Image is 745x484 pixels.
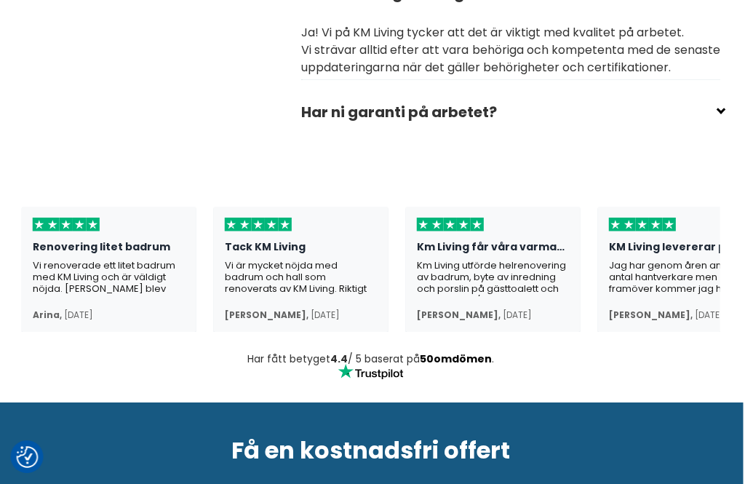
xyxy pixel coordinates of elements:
[421,352,493,366] strong: 50 omdömen
[64,309,93,321] div: [DATE]
[417,260,570,296] div: Km Living utförde helrenovering av badrum, byte av inredning och porslin på gästtoalett och platt...
[301,41,720,76] p: Vi strävar alltid efter att vara behöriga och kompetenta med de senaste uppdateringarna när det g...
[232,437,511,464] h3: Få en kostnadsfri offert
[17,446,39,468] img: Revisit consent button
[311,309,340,321] div: [DATE]
[225,260,378,296] div: Vi är mycket nöjda med badrum och hall som renoverats av KM Living. Riktigt duktiga och trevliga ...
[331,352,348,366] strong: 4.4
[417,241,570,260] div: Km Living får våra varmaste rekommendationer
[417,309,501,321] div: [PERSON_NAME] ,
[338,364,404,379] img: Trustpilot
[33,241,186,260] div: Renovering litet badrum
[22,354,720,364] div: Har fått betyget / 5 baserat på .
[17,446,39,468] button: Samtyckesinställningar
[503,309,532,321] div: [DATE]
[609,309,693,321] div: [PERSON_NAME] ,
[33,309,62,321] div: Arina ,
[421,352,493,366] a: 50omdömen
[695,309,724,321] div: [DATE]
[225,309,308,321] div: [PERSON_NAME] ,
[301,24,720,41] p: Ja! Vi på KM Living tycker att det är viktigt med kvalitet på arbetet.
[225,241,378,260] div: Tack KM Living
[33,260,186,296] div: Vi renoverade ett litet badrum med KM Living och är väldigt nöjda. [PERSON_NAME] blev väldigt sny...
[301,93,720,143] h2: Har ni garanti på arbetet?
